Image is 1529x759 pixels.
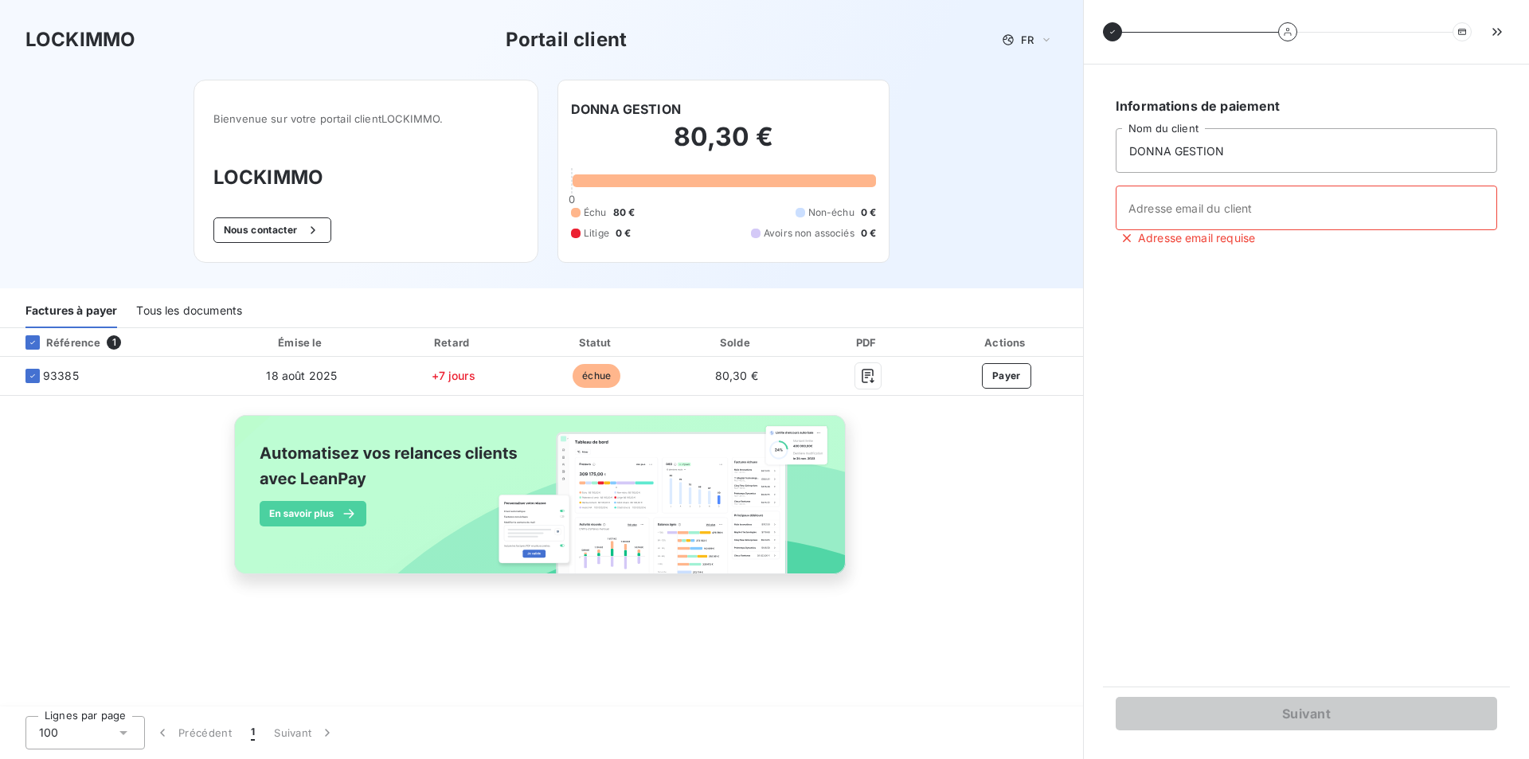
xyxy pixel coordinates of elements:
[764,226,854,241] span: Avoirs non associés
[1116,697,1497,730] button: Suivant
[584,226,609,241] span: Litige
[241,716,264,749] button: 1
[13,335,100,350] div: Référence
[569,193,575,205] span: 0
[251,725,255,741] span: 1
[264,716,345,749] button: Suivant
[39,725,58,741] span: 100
[861,205,876,220] span: 0 €
[213,112,518,125] span: Bienvenue sur votre portail client LOCKIMMO .
[266,369,337,382] span: 18 août 2025
[43,368,79,384] span: 93385
[145,716,241,749] button: Précédent
[573,364,620,388] span: échue
[226,335,377,350] div: Émise le
[671,335,802,350] div: Solde
[1116,128,1497,173] input: placeholder
[384,335,522,350] div: Retard
[809,335,927,350] div: PDF
[25,25,135,54] h3: LOCKIMMO
[213,217,331,243] button: Nous contacter
[432,369,475,382] span: +7 jours
[213,163,518,192] h3: LOCKIMMO
[136,295,242,328] div: Tous les documents
[808,205,854,220] span: Non-échu
[107,335,121,350] span: 1
[1021,33,1034,46] span: FR
[506,25,627,54] h3: Portail client
[861,226,876,241] span: 0 €
[1138,230,1255,246] span: Adresse email requise
[584,205,607,220] span: Échu
[1116,96,1497,115] h6: Informations de paiement
[715,369,758,382] span: 80,30 €
[571,100,681,119] h6: DONNA GESTION
[220,405,863,601] img: banner
[1116,186,1497,230] input: placeholder
[982,363,1031,389] button: Payer
[571,121,876,169] h2: 80,30 €
[933,335,1080,350] div: Actions
[616,226,631,241] span: 0 €
[613,205,635,220] span: 80 €
[25,295,117,328] div: Factures à payer
[529,335,664,350] div: Statut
